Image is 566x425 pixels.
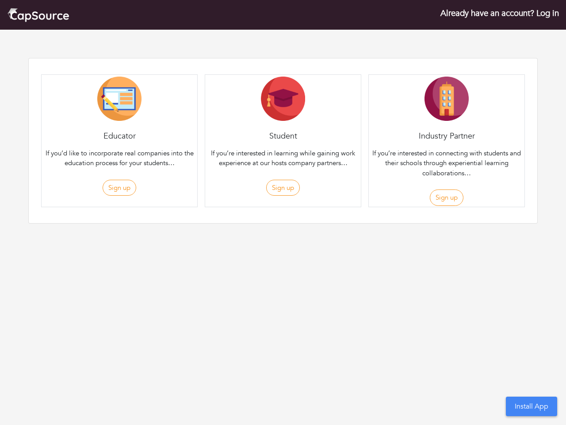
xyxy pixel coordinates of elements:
[7,7,69,23] img: cap_logo.png
[506,397,557,416] button: Install App
[97,77,141,121] img: Educator-Icon-31d5a1e457ca3f5474c6b92ab10a5d5101c9f8fbafba7b88091835f1a8db102f.png
[103,180,136,196] button: Sign up
[440,8,559,19] a: Already have an account? Log in
[424,77,469,121] img: Company-Icon-7f8a26afd1715722aa5ae9dc11300c11ceeb4d32eda0db0d61c21d11b95ecac6.png
[266,180,300,196] button: Sign up
[207,148,359,168] p: If you’re interested in learning while gaining work experience at our hosts company partners…
[42,131,197,141] h4: Educator
[371,148,523,178] p: If you’re interested in connecting with students and their schools through experiential learning ...
[43,148,195,168] p: If you’d like to incorporate real companies into the education process for your students…
[205,131,361,141] h4: Student
[261,77,305,121] img: Student-Icon-6b6867cbad302adf8029cb3ecf392088beec6a544309a027beb5b4b4576828a8.png
[369,131,524,141] h4: Industry Partner
[430,189,463,206] button: Sign up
